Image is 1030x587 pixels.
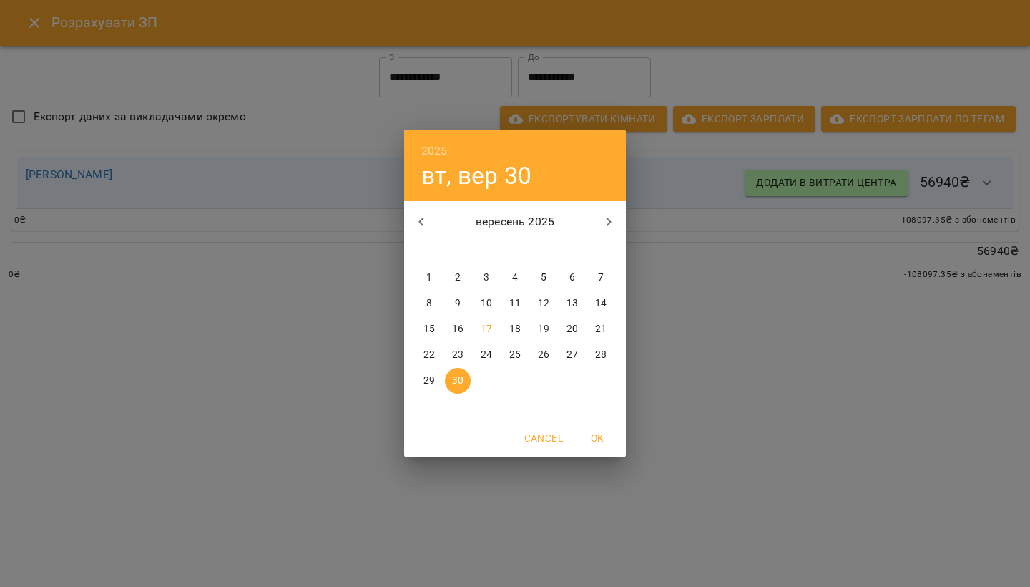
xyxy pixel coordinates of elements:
button: Cancel [519,425,569,451]
button: 15 [416,316,442,342]
span: пт [531,243,556,258]
button: 24 [474,342,499,368]
span: ср [474,243,499,258]
p: 2 [455,271,461,285]
span: OK [580,430,614,447]
p: 20 [566,322,578,336]
button: 10 [474,291,499,316]
button: вт, вер 30 [421,161,531,190]
p: 9 [455,296,461,311]
p: 8 [426,296,432,311]
p: 24 [481,348,492,362]
button: 14 [588,291,614,316]
p: 25 [509,348,521,362]
span: пн [416,243,442,258]
button: 2 [445,265,471,291]
p: 15 [423,322,435,336]
p: 11 [509,296,521,311]
p: 30 [452,374,463,388]
button: 30 [445,368,471,394]
button: 22 [416,342,442,368]
span: чт [502,243,528,258]
p: 23 [452,348,463,362]
button: 6 [559,265,585,291]
p: вересень 2025 [438,213,592,231]
span: Cancel [524,430,563,447]
button: OK [574,425,620,451]
button: 27 [559,342,585,368]
button: 5 [531,265,556,291]
p: 1 [426,271,432,285]
button: 8 [416,291,442,316]
button: 9 [445,291,471,316]
button: 18 [502,316,528,342]
p: 26 [538,348,549,362]
span: нд [588,243,614,258]
button: 19 [531,316,556,342]
button: 17 [474,316,499,342]
p: 16 [452,322,463,336]
span: сб [559,243,585,258]
button: 23 [445,342,471,368]
p: 19 [538,322,549,336]
button: 20 [559,316,585,342]
button: 7 [588,265,614,291]
button: 4 [502,265,528,291]
button: 16 [445,316,471,342]
p: 18 [509,322,521,336]
button: 3 [474,265,499,291]
p: 17 [481,322,492,336]
p: 14 [595,296,607,311]
p: 3 [484,271,489,285]
button: 21 [588,316,614,342]
p: 13 [566,296,578,311]
button: 2025 [421,141,448,161]
p: 27 [566,348,578,362]
p: 6 [569,271,575,285]
p: 4 [512,271,518,285]
p: 22 [423,348,435,362]
button: 28 [588,342,614,368]
button: 29 [416,368,442,394]
p: 5 [541,271,546,285]
button: 25 [502,342,528,368]
p: 21 [595,322,607,336]
p: 12 [538,296,549,311]
p: 29 [423,374,435,388]
p: 28 [595,348,607,362]
p: 10 [481,296,492,311]
button: 1 [416,265,442,291]
button: 12 [531,291,556,316]
button: 13 [559,291,585,316]
button: 26 [531,342,556,368]
span: вт [445,243,471,258]
p: 7 [598,271,604,285]
button: 11 [502,291,528,316]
